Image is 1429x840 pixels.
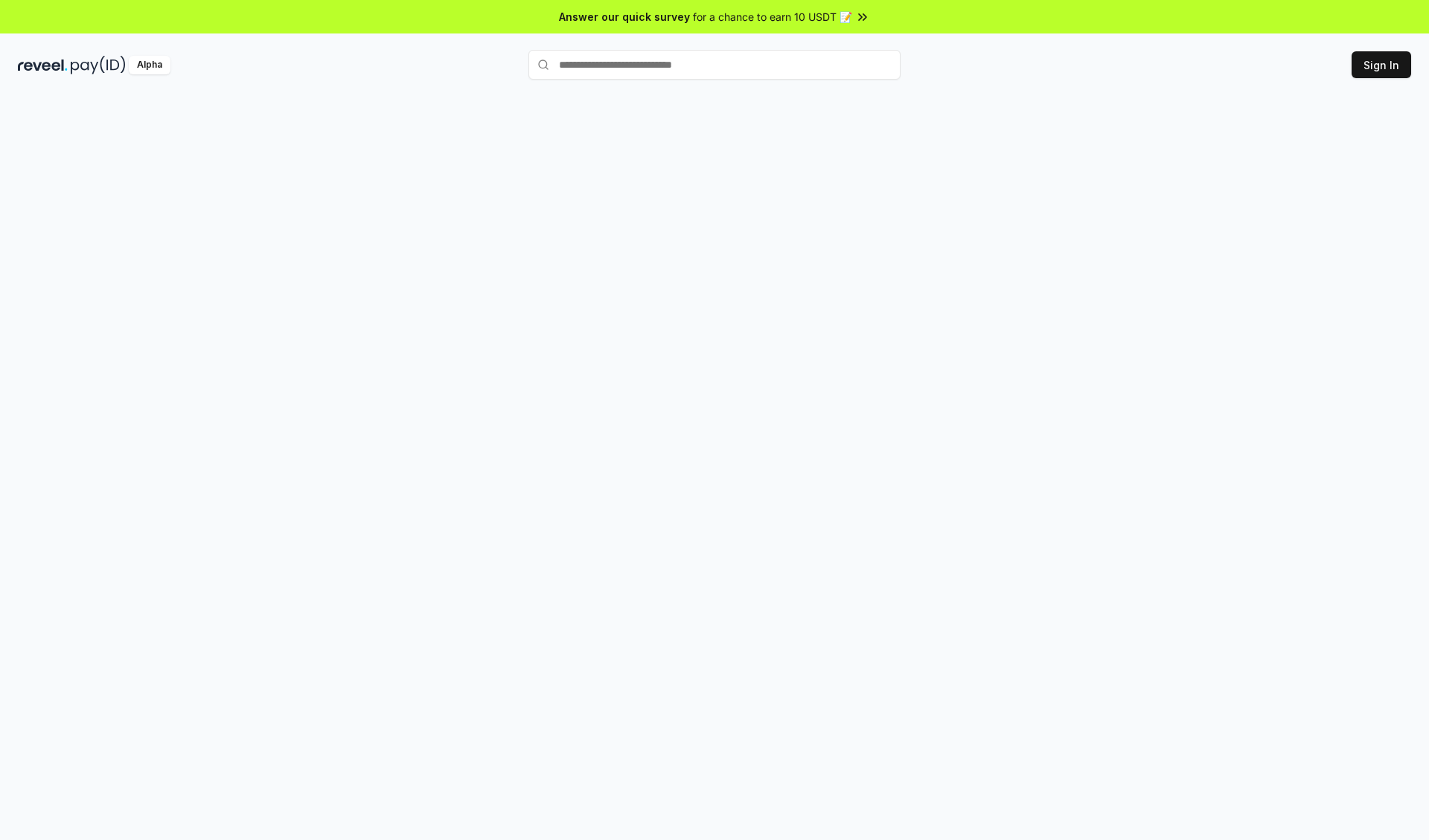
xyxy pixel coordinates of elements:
img: pay_id [71,56,126,74]
img: reveel_dark [18,56,68,74]
span: for a chance to earn 10 USDT 📝 [693,9,852,25]
div: Alpha [129,56,170,74]
button: Sign In [1352,51,1411,78]
span: Answer our quick survey [559,9,690,25]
